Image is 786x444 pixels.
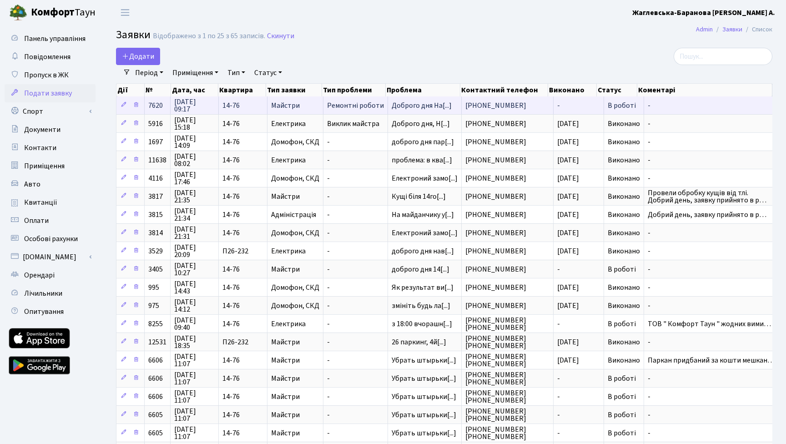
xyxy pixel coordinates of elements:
[222,338,263,346] span: П26-232
[224,65,249,81] a: Тип
[271,120,319,127] span: Електрика
[465,335,549,349] span: [PHONE_NUMBER] [PHONE_NUMBER]
[24,52,71,62] span: Повідомлення
[648,429,775,437] span: -
[557,246,579,256] span: [DATE]
[267,32,294,40] a: Скинути
[608,392,636,402] span: В роботі
[5,193,96,212] a: Квитанції
[24,270,55,280] span: Орендарі
[597,84,637,96] th: Статус
[465,229,549,237] span: [PHONE_NUMBER]
[148,137,163,147] span: 1697
[557,137,579,147] span: [DATE]
[251,65,286,81] a: Статус
[148,373,163,383] span: 6606
[222,411,263,419] span: 14-76
[392,283,453,293] span: Як результат ви[...]
[327,138,384,146] span: -
[392,428,456,438] span: Убрать штырьки[...]
[465,353,549,368] span: [PHONE_NUMBER] [PHONE_NUMBER]
[271,102,319,109] span: Майстри
[271,284,319,291] span: Домофон, СКД
[174,207,215,222] span: [DATE] 21:34
[608,319,636,329] span: В роботі
[648,156,775,164] span: -
[24,179,40,189] span: Авто
[557,355,579,365] span: [DATE]
[24,288,62,298] span: Лічильники
[608,410,636,420] span: В роботі
[648,357,775,364] span: Паркан придбаний за кошти мешкан…
[465,175,549,182] span: [PHONE_NUMBER]
[174,408,215,422] span: [DATE] 11:07
[218,84,267,96] th: Квартира
[608,283,640,293] span: Виконано
[327,429,384,437] span: -
[271,211,319,218] span: Адміністрація
[465,302,549,309] span: [PHONE_NUMBER]
[648,284,775,291] span: -
[174,98,215,113] span: [DATE] 09:17
[608,301,640,311] span: Виконано
[392,246,454,256] span: доброго дня нав[...]
[222,138,263,146] span: 14-76
[222,156,263,164] span: 14-76
[608,373,636,383] span: В роботі
[648,338,775,346] span: -
[327,320,384,328] span: -
[5,139,96,157] a: Контакти
[465,156,549,164] span: [PHONE_NUMBER]
[222,175,263,182] span: 14-76
[327,284,384,291] span: -
[608,137,640,147] span: Виконано
[722,25,742,34] a: Заявки
[271,229,319,237] span: Домофон, СКД
[465,284,549,291] span: [PHONE_NUMBER]
[648,138,775,146] span: -
[327,193,384,200] span: -
[174,353,215,368] span: [DATE] 11:07
[557,155,579,165] span: [DATE]
[648,120,775,127] span: -
[557,283,579,293] span: [DATE]
[271,175,319,182] span: Домофон, СКД
[148,283,159,293] span: 995
[174,116,215,131] span: [DATE] 15:18
[465,247,549,255] span: [PHONE_NUMBER]
[557,373,560,383] span: -
[608,192,640,202] span: Виконано
[557,337,579,347] span: [DATE]
[465,266,549,273] span: [PHONE_NUMBER]
[327,393,384,400] span: -
[608,173,640,183] span: Виконано
[648,266,775,273] span: -
[148,210,163,220] span: 3815
[148,119,163,129] span: 5916
[24,143,56,153] span: Контакти
[153,32,265,40] div: Відображено з 1 по 25 з 65 записів.
[271,429,319,437] span: Майстри
[5,30,96,48] a: Панель управління
[222,284,263,291] span: 14-76
[557,428,560,438] span: -
[465,193,549,200] span: [PHONE_NUMBER]
[465,426,549,440] span: [PHONE_NUMBER] [PHONE_NUMBER]
[222,247,263,255] span: П26-232
[271,247,319,255] span: Електрика
[5,266,96,284] a: Орендарі
[327,357,384,364] span: -
[327,102,384,109] span: Ремонтні роботи
[674,48,772,65] input: Пошук...
[648,320,775,328] span: ТОВ " Комфорт Таун " жодних вими…
[648,393,775,400] span: -
[392,155,452,165] span: проблема: в ква[...]
[174,171,215,186] span: [DATE] 17:46
[557,119,579,129] span: [DATE]
[392,228,458,238] span: Електроний замо[...]
[174,317,215,331] span: [DATE] 09:40
[5,175,96,193] a: Авто
[648,175,775,182] span: -
[392,319,452,329] span: з 18:00 вчорашн[...]
[557,301,579,311] span: [DATE]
